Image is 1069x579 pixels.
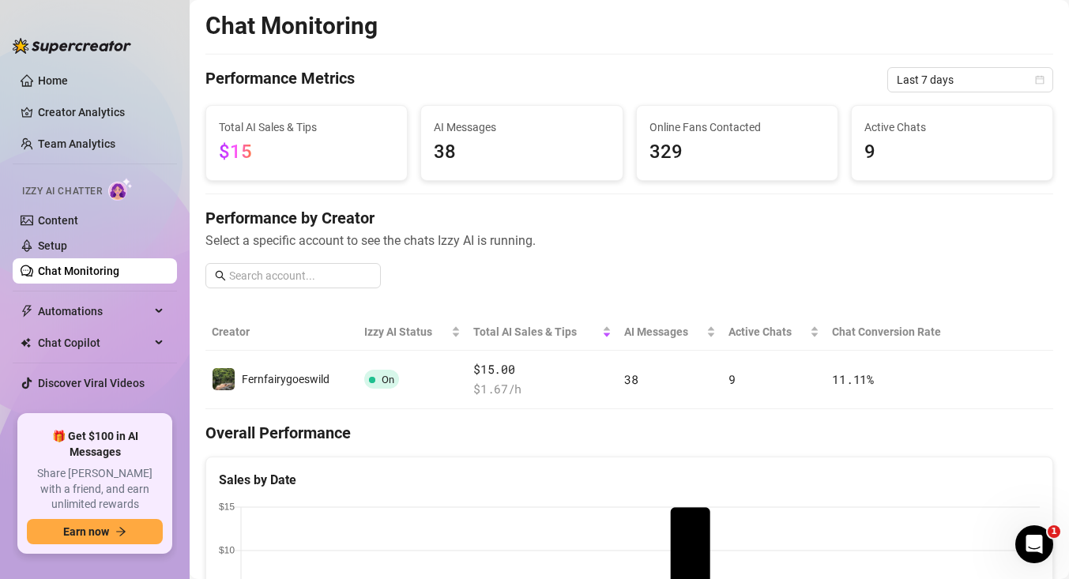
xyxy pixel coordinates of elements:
span: Izzy AI Chatter [22,184,102,199]
span: 9 [864,137,1040,167]
span: Select a specific account to see the chats Izzy AI is running. [205,231,1053,250]
span: calendar [1035,75,1045,85]
img: logo-BBDzfeDw.svg [13,38,131,54]
th: Active Chats [722,314,826,351]
span: Earn now [63,525,109,538]
img: AI Chatter [108,178,133,201]
iframe: Intercom live chat [1015,525,1053,563]
a: Content [38,214,78,227]
span: AI Messages [624,323,703,340]
span: 11.11 % [832,371,873,387]
th: Creator [205,314,358,351]
span: search [215,270,226,281]
span: 9 [728,371,736,387]
h2: Chat Monitoring [205,11,378,41]
th: Izzy AI Status [358,314,467,351]
button: Earn nowarrow-right [27,519,163,544]
a: Home [38,74,68,87]
span: 1 [1048,525,1060,538]
span: Active Chats [864,118,1040,136]
a: Team Analytics [38,137,115,150]
span: Total AI Sales & Tips [219,118,394,136]
span: Izzy AI Status [364,323,448,340]
a: Setup [38,239,67,252]
th: Total AI Sales & Tips [467,314,618,351]
span: Total AI Sales & Tips [473,323,599,340]
th: Chat Conversion Rate [826,314,968,351]
input: Search account... [229,267,371,284]
span: thunderbolt [21,305,33,318]
span: AI Messages [434,118,609,136]
h4: Performance Metrics [205,67,355,92]
th: AI Messages [618,314,722,351]
span: $15 [219,141,252,163]
span: Online Fans Contacted [649,118,825,136]
a: Chat Monitoring [38,265,119,277]
span: 38 [624,371,638,387]
a: Discover Viral Videos [38,377,145,389]
img: Chat Copilot [21,337,31,348]
h4: Performance by Creator [205,207,1053,229]
span: 🎁 Get $100 in AI Messages [27,429,163,460]
span: On [382,374,394,385]
span: Share [PERSON_NAME] with a friend, and earn unlimited rewards [27,466,163,513]
h4: Overall Performance [205,422,1053,444]
span: $15.00 [473,360,612,379]
span: Chat Copilot [38,330,150,355]
span: Fernfairygoeswild [242,373,329,385]
span: Automations [38,299,150,324]
span: 329 [649,137,825,167]
a: Creator Analytics [38,100,164,125]
span: Last 7 days [897,68,1044,92]
img: Fernfairygoeswild [213,368,235,390]
span: 38 [434,137,609,167]
div: Sales by Date [219,470,1040,490]
span: $ 1.67 /h [473,380,612,399]
span: Active Chats [728,323,807,340]
span: arrow-right [115,526,126,537]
